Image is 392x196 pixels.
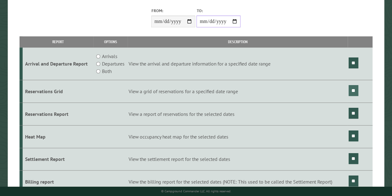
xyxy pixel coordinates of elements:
[128,80,348,103] td: View a grid of reservations for a specified date range
[23,125,93,148] td: Heat Map
[128,36,348,47] th: Description
[23,148,93,171] td: Settlement Report
[128,103,348,125] td: View a report of reservations for the selected dates
[151,8,195,14] label: From:
[23,103,93,125] td: Reservations Report
[23,48,93,80] td: Arrival and Departure Report
[102,60,125,67] label: Departures
[128,48,348,80] td: View the arrival and departure information for a specified date range
[23,80,93,103] td: Reservations Grid
[128,125,348,148] td: View occupancy heat map for the selected dates
[161,189,231,193] small: © Campground Commander LLC. All rights reserved.
[196,8,240,14] label: To:
[93,36,128,47] th: Options
[128,148,348,171] td: View the settlement report for the selected dates
[102,67,112,75] label: Both
[23,36,93,47] th: Report
[102,52,117,60] label: Arrivals
[128,171,348,193] td: View the billing report for the selected dates (NOTE: This used to be called the Settlement Report)
[23,171,93,193] td: Billing report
